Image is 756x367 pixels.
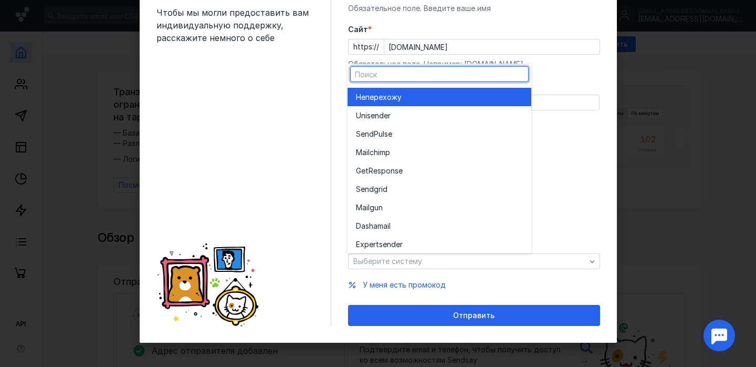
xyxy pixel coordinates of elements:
span: pertsender [364,239,403,250]
span: gun [370,202,383,213]
div: Обязательное поле. Например: [DOMAIN_NAME] [348,59,600,69]
span: Mailchim [356,147,385,158]
span: У меня есть промокод [363,280,446,289]
button: Dashamail [348,217,531,235]
button: Отправить [348,305,600,326]
button: Выберите систему [348,253,600,269]
span: Не [356,92,365,103]
span: e [388,129,392,139]
span: etResponse [361,166,403,176]
span: SendPuls [356,129,388,139]
input: Поиск [351,67,528,81]
button: GetResponse [348,161,531,180]
span: Dashamai [356,221,389,231]
span: l [389,221,391,231]
button: У меня есть промокод [363,280,446,290]
div: Обязательное поле. Введите ваше имя [348,3,600,14]
span: G [356,166,361,176]
button: Expertsender [348,235,531,253]
span: p [385,147,390,158]
span: Выберите систему [353,257,422,266]
span: Отправить [453,311,495,320]
span: Ex [356,239,364,250]
span: id [381,184,387,195]
span: Cайт [348,24,368,35]
span: Sendgr [356,184,381,195]
button: SendPulse [348,125,531,143]
button: Mailgun [348,198,531,217]
div: grid [348,85,531,253]
span: Чтобы мы могли предоставить вам индивидуальную поддержку, расскажите немного о себе [156,6,314,44]
span: Mail [356,202,370,213]
button: Mailchimp [348,143,531,161]
span: r [388,110,391,121]
span: Unisende [356,110,388,121]
button: Sendgrid [348,180,531,198]
button: Неперехожу [348,88,531,106]
button: Unisender [348,106,531,125]
span: перехожу [365,92,402,103]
